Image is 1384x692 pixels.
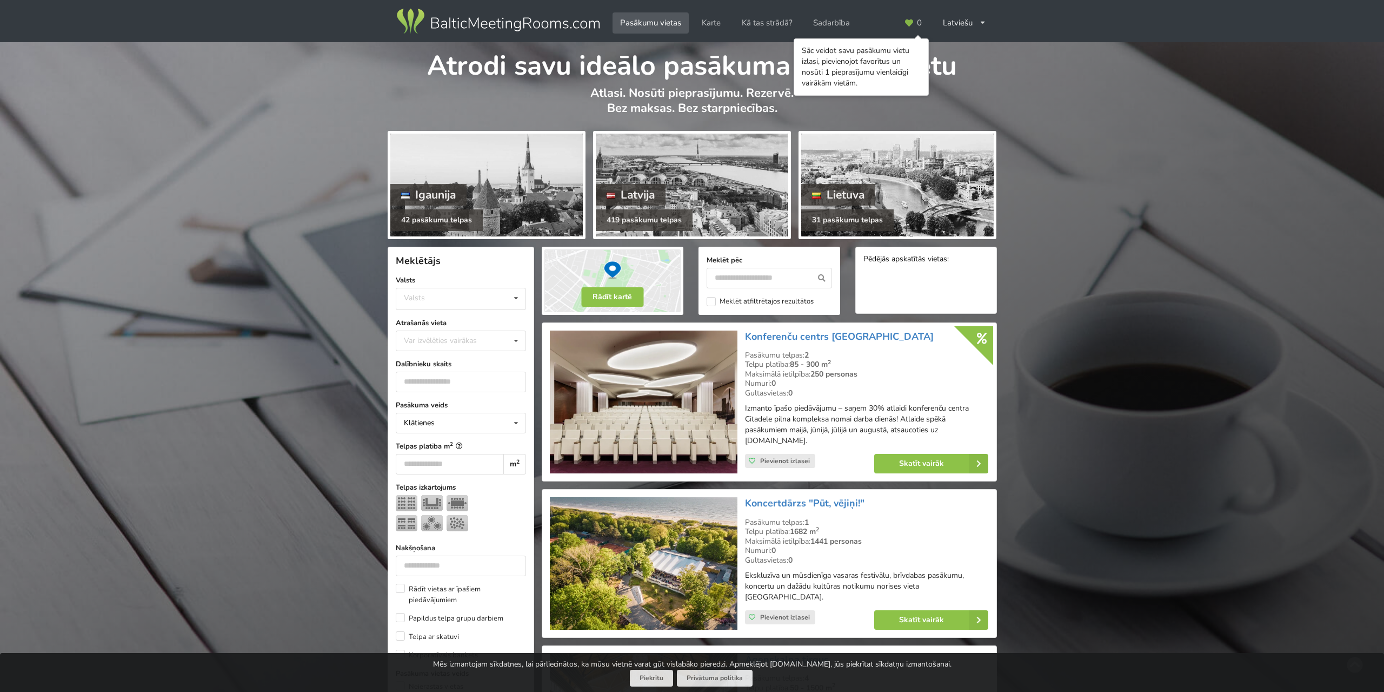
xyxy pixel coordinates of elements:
div: 31 pasākumu telpas [801,209,894,231]
label: Telpas izkārtojums [396,482,526,493]
strong: 250 personas [810,369,857,379]
a: Konferenču centrs [GEOGRAPHIC_DATA] [745,330,934,343]
div: Valsts [404,293,425,302]
div: Pasākumu telpas: [745,351,988,360]
a: Skatīt vairāk [874,454,988,473]
label: Telpas platība m [396,441,526,452]
label: Nakšņošana [396,543,526,553]
strong: 0 [788,388,793,398]
div: 42 pasākumu telpas [390,209,483,231]
div: Sāc veidot savu pasākumu vietu izlasi, pievienojot favorītus un nosūti 1 pieprasījumu vienlaicīgi... [802,45,921,89]
sup: 2 [516,458,520,466]
a: Koncertdārzs "Pūt, vējiņi!" [745,497,864,510]
div: 419 pasākumu telpas [596,209,693,231]
strong: 1441 personas [810,536,862,546]
div: Numuri: [745,379,988,388]
div: Maksimālā ietilpība: [745,537,988,546]
label: Pasākuma veids [396,400,526,411]
span: Meklētājs [396,254,441,267]
span: 0 [917,19,922,27]
div: Var izvēlēties vairākas [401,334,501,347]
div: Pēdējās apskatītās vietas: [863,255,989,265]
div: Gultasvietas: [745,556,988,565]
strong: 85 - 300 m [790,359,831,370]
label: Atrašanās vieta [396,318,526,328]
div: m [503,454,525,474]
strong: 0 [771,378,776,388]
img: Sapulce [447,495,468,511]
a: Latvija 419 pasākumu telpas [593,131,791,239]
div: Klātienes [404,419,435,427]
div: Gultasvietas: [745,388,988,398]
label: Telpa ar skatuvi [396,631,459,642]
a: Lietuva 31 pasākumu telpas [799,131,996,239]
div: Latvija [596,184,666,206]
div: Lietuva [801,184,875,206]
strong: 2 [804,350,809,360]
div: Telpu platība: [745,360,988,370]
img: Bankets [421,515,443,531]
label: Korporatīvais bankets [396,650,478,661]
div: Numuri: [745,546,988,556]
sup: 2 [450,440,453,447]
p: Izmanto īpašo piedāvājumu – saņem 30% atlaidi konferenču centra Citadele pilna kompleksa nomai da... [745,403,988,446]
label: Dalībnieku skaits [396,359,526,370]
button: Piekrītu [630,670,673,687]
span: Pievienot izlasei [760,457,810,465]
img: Klase [396,515,417,531]
a: Pasākumu vietas [613,12,689,34]
img: Konferenču centrs | Rīga | Konferenču centrs Citadele [550,331,737,474]
sup: 2 [828,358,831,366]
div: Igaunija [390,184,467,206]
img: Rādīt kartē [542,247,683,315]
sup: 2 [816,525,819,533]
a: Karte [694,12,728,34]
strong: 0 [788,555,793,565]
img: Pieņemšana [447,515,468,531]
div: Latviešu [935,12,994,34]
img: Baltic Meeting Rooms [395,6,602,37]
img: U-Veids [421,495,443,511]
p: Ekskluzīva un mūsdienīga vasaras festivālu, brīvdabas pasākumu, koncertu un dažādu kultūras notik... [745,570,988,603]
p: Atlasi. Nosūti pieprasījumu. Rezervē. Bez maksas. Bez starpniecības. [388,85,997,127]
a: Skatīt vairāk [874,610,988,630]
a: Kā tas strādā? [734,12,800,34]
a: Privātuma politika [677,670,753,687]
strong: 1682 m [790,526,819,537]
button: Rādīt kartē [581,287,643,307]
h1: Atrodi savu ideālo pasākuma norises vietu [388,42,997,83]
label: Rādīt vietas ar īpašiem piedāvājumiem [396,584,526,605]
label: Papildus telpa grupu darbiem [396,613,503,624]
img: Neierastas vietas | Liepāja | Koncertdārzs "Pūt, vējiņi!" [550,497,737,630]
span: Pievienot izlasei [760,613,810,622]
img: Teātris [396,495,417,511]
label: Meklēt pēc [707,255,832,266]
div: Maksimālā ietilpība: [745,370,988,379]
a: Igaunija 42 pasākumu telpas [388,131,585,239]
label: Meklēt atfiltrētajos rezultātos [707,297,814,306]
div: Telpu platība: [745,527,988,537]
a: Sadarbība [806,12,857,34]
div: Pasākumu telpas: [745,518,988,528]
strong: 1 [804,517,809,528]
label: Valsts [396,275,526,286]
strong: 0 [771,545,776,556]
